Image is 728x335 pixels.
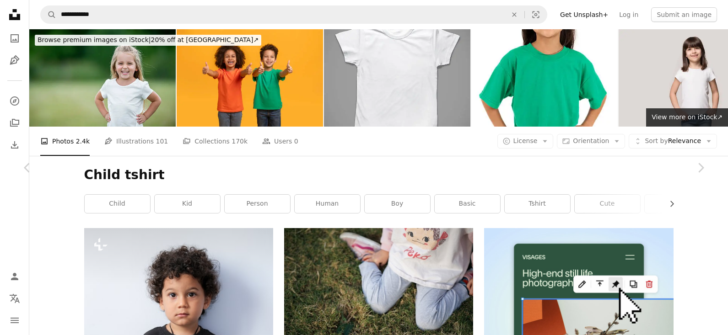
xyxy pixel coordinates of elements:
[673,124,728,212] a: Next
[555,7,614,22] a: Get Unsplash+
[5,114,24,132] a: Collections
[645,137,668,144] span: Sort by
[575,195,640,213] a: cute
[525,6,547,23] button: Visual search
[663,195,674,213] button: scroll list to the right
[5,267,24,286] a: Log in / Sign up
[295,195,360,213] a: human
[156,136,168,146] span: 101
[435,195,500,213] a: basic
[505,195,570,213] a: tshirt
[646,108,728,127] a: View more on iStock↗
[614,7,644,22] a: Log in
[225,195,290,213] a: person
[38,36,151,43] span: Browse premium images on iStock |
[85,195,150,213] a: child
[262,127,298,156] a: Users 0
[324,29,470,127] img: White Children T-Shirt (Clipping Path)
[504,6,524,23] button: Clear
[5,51,24,69] a: Illustrations
[155,195,220,213] a: kid
[471,29,618,127] img: An Asian girl wearing a green t-shirt
[183,127,248,156] a: Collections 170k
[294,136,298,146] span: 0
[38,36,259,43] span: 20% off at [GEOGRAPHIC_DATA] ↗
[5,289,24,308] button: Language
[513,137,538,144] span: License
[40,5,547,24] form: Find visuals sitewide
[5,92,24,110] a: Explore
[497,134,554,149] button: License
[232,136,248,146] span: 170k
[573,137,609,144] span: Orientation
[629,134,717,149] button: Sort byRelevance
[5,311,24,330] button: Menu
[645,195,710,213] a: fashion
[29,29,176,127] img: Little Girl Standing Outside at the Park
[41,6,56,23] button: Search Unsplash
[365,195,430,213] a: boy
[5,29,24,48] a: Photos
[651,7,717,22] button: Submit an image
[29,29,267,51] a: Browse premium images on iStock|20% off at [GEOGRAPHIC_DATA]↗
[84,167,674,183] h1: Child tshirt
[652,113,723,121] span: View more on iStock ↗
[557,134,625,149] button: Orientation
[645,137,701,146] span: Relevance
[104,127,168,156] a: Illustrations 101
[284,287,473,295] a: A little girl sitting in the grass with a frisbee
[177,29,323,127] img: Two Children Giving Thumbs Up on an Orange Background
